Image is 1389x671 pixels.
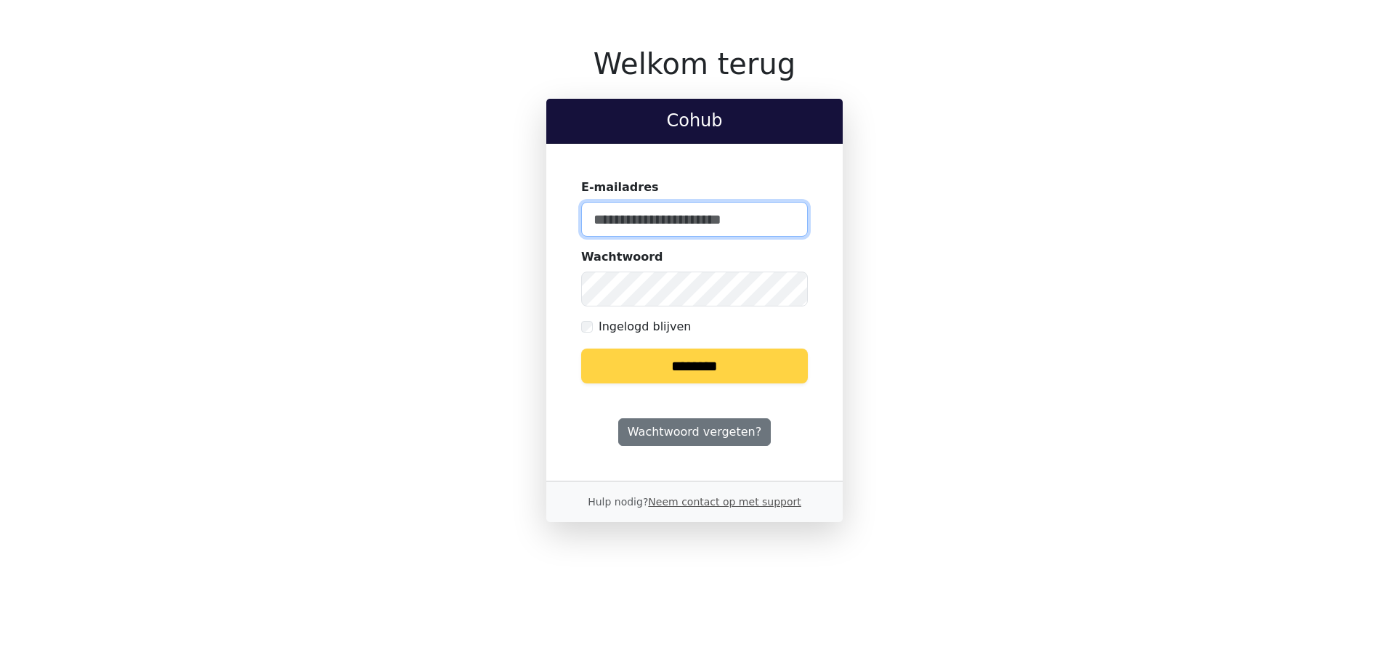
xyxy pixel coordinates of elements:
[588,496,801,508] small: Hulp nodig?
[581,179,659,196] label: E-mailadres
[779,211,796,228] keeper-lock: Open Keeper Popup
[546,46,843,81] h1: Welkom terug
[558,110,831,131] h2: Cohub
[648,496,801,508] a: Neem contact op met support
